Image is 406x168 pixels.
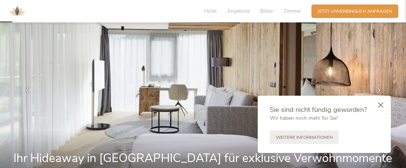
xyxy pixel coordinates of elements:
span: Angebote [227,7,250,15]
a: Weitere Informationen [270,131,339,144]
span: Wir haben noch mehr für Sie! [270,114,338,122]
a: AMONTI & LUNARIS Wellnessresort [6,9,28,13]
span: Jetzt unverbindlich anfragen [318,8,393,15]
span: Weitere Informationen [276,134,333,141]
span: Sie sind nicht fündig geworden? [270,105,367,114]
span: Zimmer [284,7,301,15]
span: Bilder [260,7,273,15]
span: Hotel [204,7,216,15]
